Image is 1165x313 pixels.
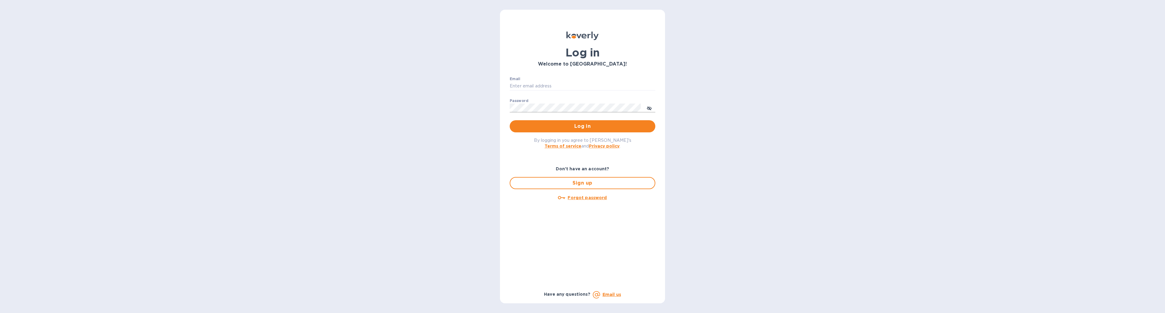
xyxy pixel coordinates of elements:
button: toggle password visibility [643,102,655,114]
span: By logging in you agree to [PERSON_NAME]'s and . [534,138,631,148]
label: Email [510,77,520,81]
a: Email us [603,292,621,297]
img: Koverly [566,32,599,40]
h3: Welcome to [GEOGRAPHIC_DATA]! [510,61,655,67]
h1: Log in [510,46,655,59]
span: Log in [515,123,650,130]
button: Log in [510,120,655,132]
u: Forgot password [568,195,607,200]
a: Privacy policy [589,144,620,148]
button: Sign up [510,177,655,189]
label: Password [510,99,528,103]
b: Don't have an account? [556,166,610,171]
b: Have any questions? [544,292,590,297]
a: Terms of service [545,144,581,148]
span: Sign up [515,179,650,187]
input: Enter email address [510,82,655,91]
